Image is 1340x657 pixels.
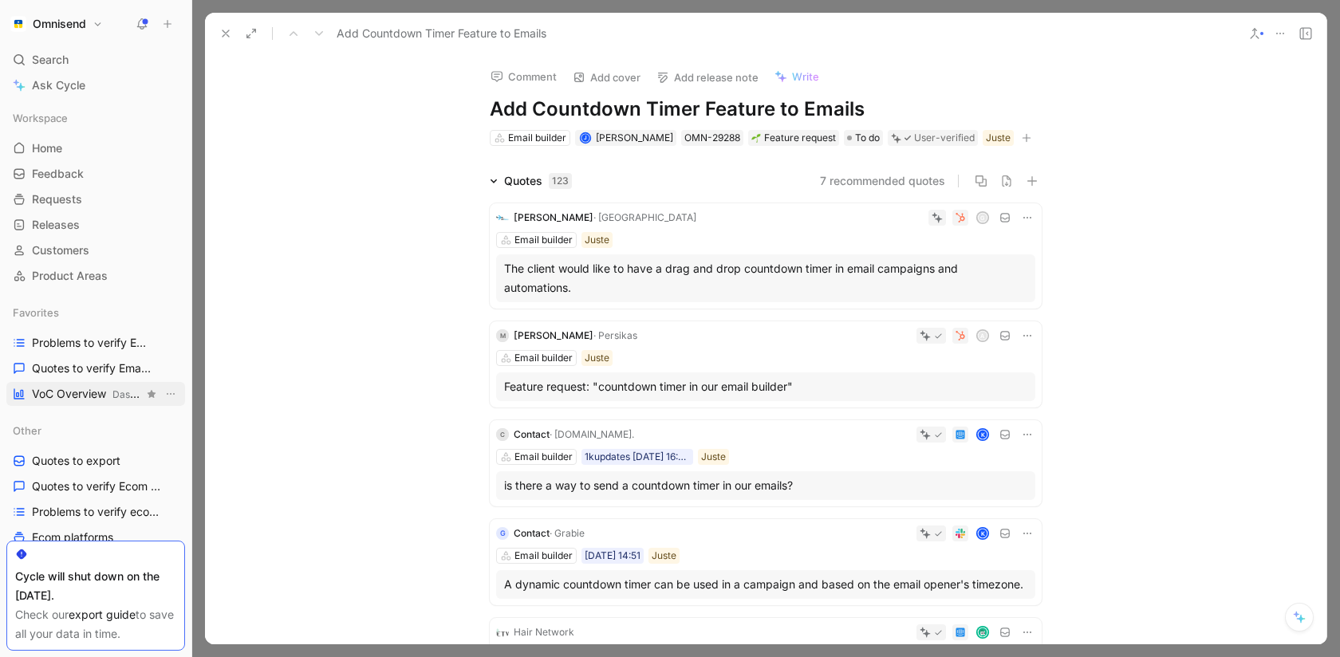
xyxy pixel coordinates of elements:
[6,162,185,186] a: Feedback
[585,350,609,366] div: Juste
[32,453,120,469] span: Quotes to export
[32,360,152,376] span: Quotes to verify Email builder
[6,73,185,97] a: Ask Cycle
[6,106,185,130] div: Workspace
[32,191,82,207] span: Requests
[550,527,585,539] span: · Grabie
[596,132,673,144] span: [PERSON_NAME]
[6,419,185,443] div: Other
[652,548,676,564] div: Juste
[6,13,107,35] button: OmnisendOmnisend
[33,17,86,31] h1: Omnisend
[490,96,1042,122] h1: Add Countdown Timer Feature to Emails
[514,211,593,223] span: [PERSON_NAME]
[978,213,988,223] div: g
[32,335,153,351] span: Problems to verify Email Builder
[855,130,880,146] span: To do
[496,527,509,540] div: G
[504,377,1027,396] div: Feature request: "countdown timer in our email builder"
[978,430,988,440] div: K
[504,575,1027,594] div: A dynamic countdown timer can be used in a campaign and based on the email opener's timezone.
[32,166,84,182] span: Feedback
[6,213,185,237] a: Releases
[6,525,185,549] a: Ecom platforms
[514,350,573,366] div: Email builder
[585,449,690,465] div: 1kupdates [DATE] 16:40
[483,171,578,191] div: Quotes123
[32,217,80,233] span: Releases
[32,386,144,403] span: VoC Overview
[514,329,593,341] span: [PERSON_NAME]
[585,232,609,248] div: Juste
[514,548,573,564] div: Email builder
[514,527,550,539] span: Contact
[549,173,572,189] div: 123
[15,605,176,643] div: Check our to save all your data in time.
[508,130,566,146] div: Email builder
[767,65,826,88] button: Write
[514,624,574,640] div: Hair Network
[504,476,1027,495] div: is there a way to send a countdown timer in our emails?
[978,627,988,638] img: avatar
[32,140,62,156] span: Home
[684,130,740,146] div: OMN-29288
[751,130,836,146] div: Feature request
[6,301,185,325] div: Favorites
[6,382,185,406] a: VoC OverviewDashboardsView actions
[504,259,1027,297] div: The client would like to have a drag and drop countdown timer in email campaigns and automations.
[6,238,185,262] a: Customers
[69,608,136,621] a: export guide
[844,130,883,146] div: To do
[978,529,988,539] div: K
[581,133,589,142] div: J
[514,428,550,440] span: Contact
[978,331,988,341] div: A
[566,66,648,89] button: Add cover
[483,65,564,88] button: Comment
[13,305,59,321] span: Favorites
[792,69,819,84] span: Write
[751,133,761,143] img: 🌱
[496,626,509,639] img: logo
[6,136,185,160] a: Home
[496,329,509,342] div: M
[6,356,185,380] a: Quotes to verify Email builder
[504,171,572,191] div: Quotes
[6,48,185,72] div: Search
[514,449,573,465] div: Email builder
[496,428,509,441] div: C
[585,548,640,564] div: [DATE] 14:51
[649,66,766,89] button: Add release note
[15,567,176,605] div: Cycle will shut down on the [DATE].
[514,232,573,248] div: Email builder
[593,211,696,223] span: · [GEOGRAPHIC_DATA]
[496,211,509,224] img: logo
[701,449,726,465] div: Juste
[550,428,634,440] span: · [DOMAIN_NAME].
[32,504,167,520] span: Problems to verify ecom platforms
[986,130,1011,146] div: Juste
[914,130,975,146] div: User-verified
[6,474,185,498] a: Quotes to verify Ecom platforms
[6,264,185,288] a: Product Areas
[593,329,637,341] span: · Persikas
[10,16,26,32] img: Omnisend
[748,130,839,146] div: 🌱Feature request
[32,76,85,95] span: Ask Cycle
[32,478,166,494] span: Quotes to verify Ecom platforms
[32,529,113,545] span: Ecom platforms
[820,171,945,191] button: 7 recommended quotes
[13,110,68,126] span: Workspace
[163,386,179,402] button: View actions
[6,449,185,473] a: Quotes to export
[32,50,69,69] span: Search
[337,24,546,43] span: Add Countdown Timer Feature to Emails
[13,423,41,439] span: Other
[6,331,185,355] a: Problems to verify Email Builder
[32,268,108,284] span: Product Areas
[112,388,167,400] span: Dashboards
[6,187,185,211] a: Requests
[32,242,89,258] span: Customers
[6,500,185,524] a: Problems to verify ecom platforms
